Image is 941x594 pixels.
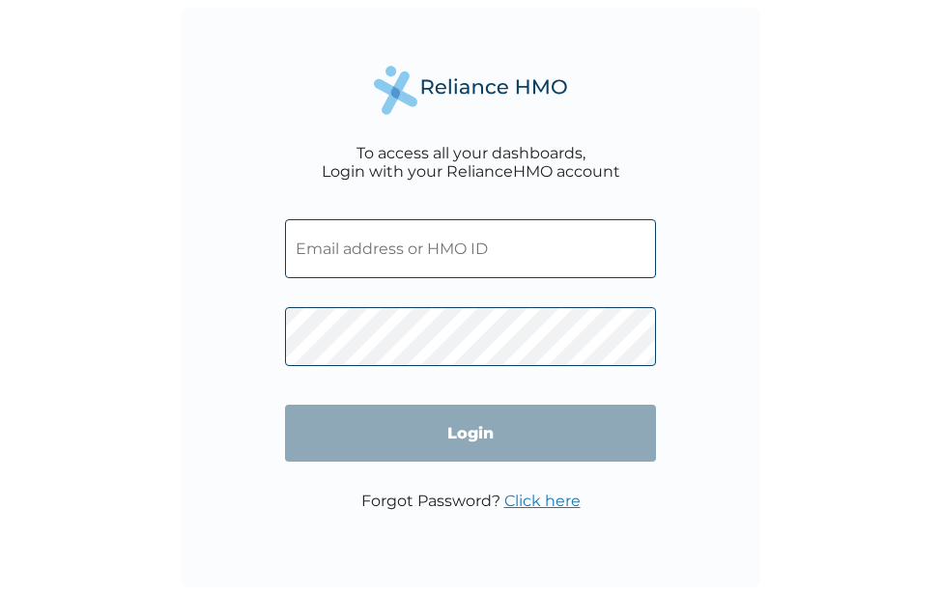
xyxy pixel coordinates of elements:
[322,144,620,181] div: To access all your dashboards, Login with your RelianceHMO account
[285,405,656,462] input: Login
[374,66,567,115] img: Reliance Health's Logo
[361,492,581,510] p: Forgot Password?
[504,492,581,510] a: Click here
[285,219,656,278] input: Email address or HMO ID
